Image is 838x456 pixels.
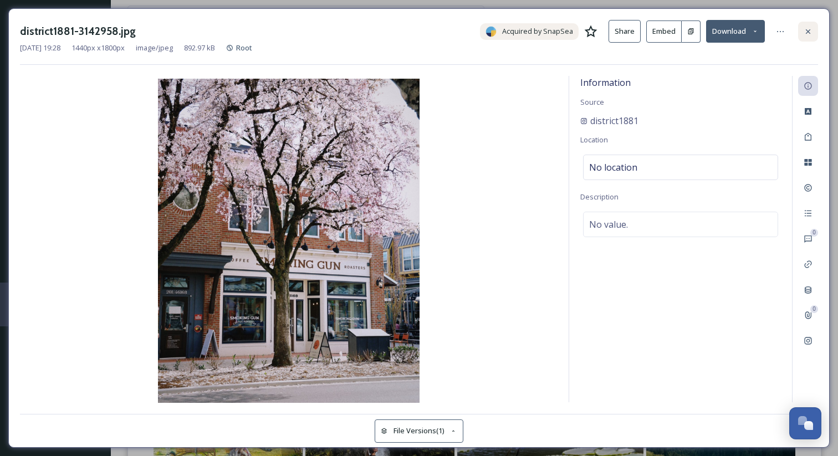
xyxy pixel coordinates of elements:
div: 0 [810,229,818,237]
span: image/jpeg [136,43,173,53]
span: 1440 px x 1800 px [71,43,125,53]
span: Source [580,97,604,107]
button: Share [609,20,641,43]
button: Embed [646,21,682,43]
button: Open Chat [789,407,821,439]
span: No value. [589,218,628,231]
span: 892.97 kB [184,43,215,53]
a: district1881 [580,114,638,127]
span: district1881 [590,114,638,127]
span: [DATE] 19:28 [20,43,60,53]
span: Location [580,135,608,145]
button: Download [706,20,765,43]
img: snapsea-logo.png [486,26,497,37]
span: Acquired by SnapSea [502,26,573,37]
img: district1881-3142958.jpg [20,79,558,405]
div: 0 [810,305,818,313]
span: Information [580,76,631,89]
span: No location [589,161,637,174]
span: Description [580,192,619,202]
span: Root [236,43,252,53]
button: File Versions(1) [375,419,463,442]
h3: district1881-3142958.jpg [20,23,136,39]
